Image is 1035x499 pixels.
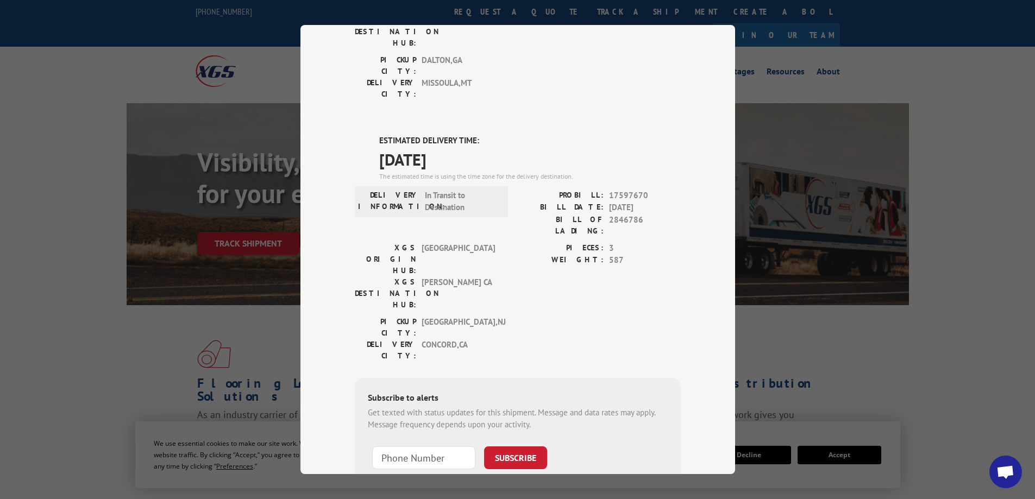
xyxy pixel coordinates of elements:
[989,456,1022,488] div: Open chat
[379,135,681,147] label: ESTIMATED DELIVERY TIME:
[355,276,416,311] label: XGS DESTINATION HUB:
[355,242,416,276] label: XGS ORIGIN HUB:
[609,254,681,267] span: 587
[368,407,668,431] div: Get texted with status updates for this shipment. Message and data rates may apply. Message frequ...
[422,339,495,362] span: CONCORD , CA
[379,147,681,172] span: [DATE]
[518,214,604,237] label: BILL OF LADING:
[355,316,416,339] label: PICKUP CITY:
[609,214,681,237] span: 2846786
[355,339,416,362] label: DELIVERY CITY:
[425,190,498,214] span: In Transit to Destination
[368,391,668,407] div: Subscribe to alerts
[422,77,495,100] span: MISSOULA , MT
[609,242,681,255] span: 3
[379,172,681,181] div: The estimated time is using the time zone for the delivery destination.
[355,54,416,77] label: PICKUP CITY:
[422,15,495,49] span: SPOKANE
[355,77,416,100] label: DELIVERY CITY:
[355,15,416,49] label: XGS DESTINATION HUB:
[358,190,419,214] label: DELIVERY INFORMATION:
[484,446,547,469] button: SUBSCRIBE
[372,446,475,469] input: Phone Number
[422,242,495,276] span: [GEOGRAPHIC_DATA]
[609,201,681,214] span: [DATE]
[518,190,604,202] label: PROBILL:
[422,316,495,339] span: [GEOGRAPHIC_DATA] , NJ
[518,201,604,214] label: BILL DATE:
[422,276,495,311] span: [PERSON_NAME] CA
[422,54,495,77] span: DALTON , GA
[518,242,604,255] label: PIECES:
[518,254,604,267] label: WEIGHT:
[609,190,681,202] span: 17597670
